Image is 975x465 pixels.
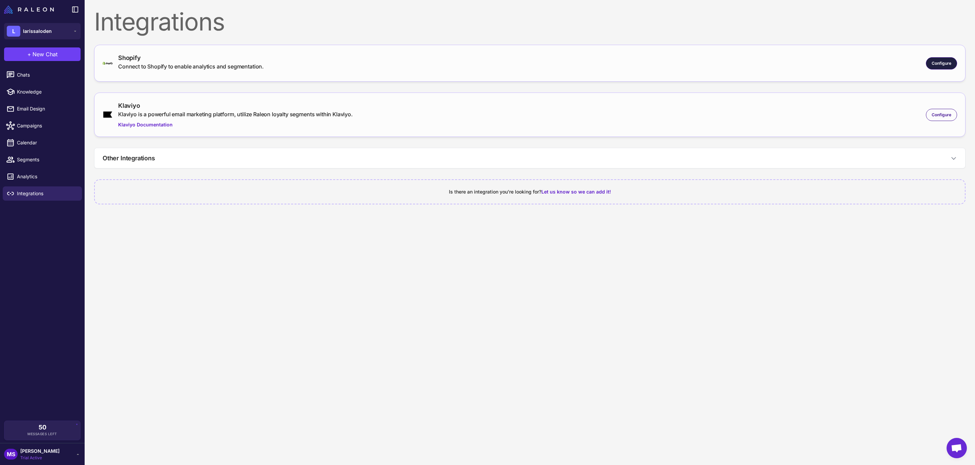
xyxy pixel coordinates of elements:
img: shopify-logo-primary-logo-456baa801ee66a0a435671082365958316831c9960c480451dd0330bcdae304f.svg [103,62,113,65]
h3: Other Integrations [103,154,155,163]
a: Integrations [3,186,82,201]
span: Trial Active [20,455,60,461]
span: larissaloden [23,27,52,35]
div: Integrations [94,9,966,34]
a: Calendar [3,136,82,150]
span: Campaigns [17,122,77,129]
span: Configure [932,60,951,66]
div: Klaviyo [118,101,353,110]
a: Email Design [3,102,82,116]
a: Chats [3,68,82,82]
div: Is there an integration you're looking for? [103,188,957,196]
div: L [7,26,20,37]
a: Knowledge [3,85,82,99]
button: Llarissaloden [4,23,81,39]
button: +New Chat [4,47,81,61]
img: Raleon Logo [4,5,54,14]
a: Raleon Logo [4,5,57,14]
span: Chats [17,71,77,79]
span: Email Design [17,105,77,113]
div: MS [4,449,18,460]
span: + [27,50,31,58]
span: Let us know so we can add it! [541,189,611,195]
button: Other Integrations [94,148,965,168]
span: New Chat [32,50,58,58]
a: Analytics [3,169,82,184]
a: Segments [3,153,82,167]
span: Knowledge [17,88,77,96]
a: Campaigns [3,119,82,133]
span: Integrations [17,190,77,197]
div: Open chat [947,438,967,458]
span: 50 [39,424,46,430]
a: Klaviyo Documentation [118,121,353,128]
span: Analytics [17,173,77,180]
span: Segments [17,156,77,163]
span: Calendar [17,139,77,146]
div: Connect to Shopify to enable analytics and segmentation. [118,62,264,70]
div: Shopify [118,53,264,62]
span: Messages Left [27,431,57,437]
span: Configure [932,112,951,118]
img: klaviyo.png [103,111,113,118]
div: Klaviyo is a powerful email marketing platform, utilize Raleon loyalty segments within Klaviyo. [118,110,353,118]
span: [PERSON_NAME] [20,447,60,455]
